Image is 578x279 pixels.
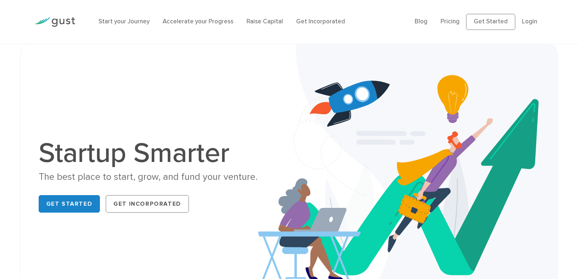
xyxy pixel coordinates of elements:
a: Accelerate your Progress [163,18,233,25]
div: The best place to start, grow, and fund your venture. [39,171,284,183]
a: Get Started [39,195,100,213]
a: Blog [415,18,427,25]
a: Raise Capital [247,18,283,25]
a: Get Incorporated [106,195,189,213]
a: Get Started [466,14,515,30]
a: Get Incorporated [296,18,345,25]
a: Pricing [441,18,459,25]
img: Gust Logo [34,17,75,27]
a: Login [522,18,537,25]
h1: Startup Smarter [39,139,284,167]
a: Start your Journey [98,18,150,25]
